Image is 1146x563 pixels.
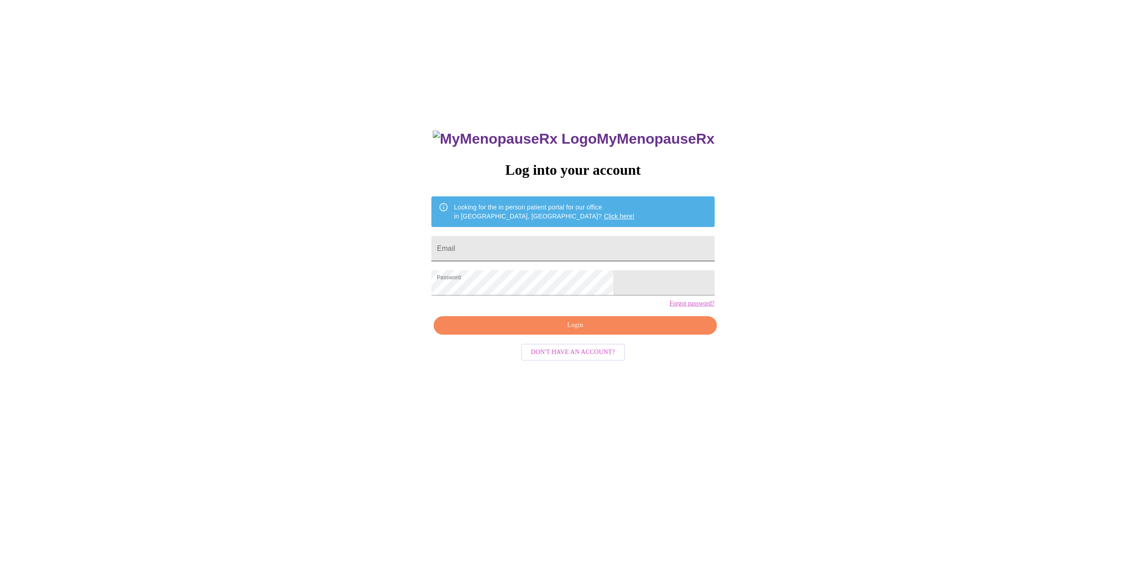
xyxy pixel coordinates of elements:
h3: MyMenopauseRx [433,131,715,147]
a: Forgot password? [670,300,715,307]
h3: Log into your account [431,162,714,178]
button: Login [434,316,716,335]
a: Don't have an account? [519,347,627,355]
span: Don't have an account? [531,347,615,358]
img: MyMenopauseRx Logo [433,131,597,147]
button: Don't have an account? [521,344,625,361]
span: Login [444,320,706,331]
a: Click here! [604,213,634,220]
div: Looking for the in person patient portal for our office in [GEOGRAPHIC_DATA], [GEOGRAPHIC_DATA]? [454,199,634,224]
